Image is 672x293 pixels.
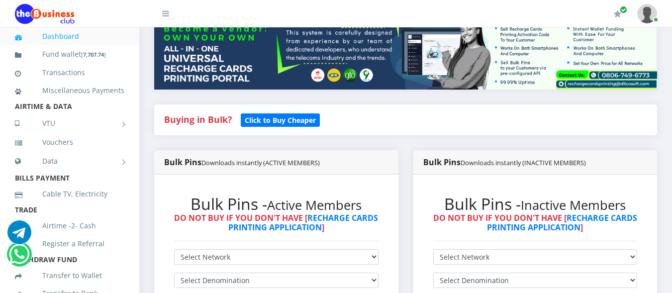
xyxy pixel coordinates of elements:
a: Fund wallet[7,707.74] [15,43,124,66]
span: Renew/Upgrade Subscription [620,6,627,13]
a: RECHARGE CARDS PRINTING APPLICATION [487,212,637,233]
h2: Bulk Pins - [174,195,379,213]
a: VTU [15,111,124,136]
small: Inactive Members [521,196,626,214]
img: User [637,4,657,23]
a: Cable TV, Electricity [15,183,124,205]
a: Transfer to Wallet [15,264,124,287]
a: Chat for support [7,228,31,244]
i: Renew/Upgrade Subscription [614,10,621,18]
strong: Bulk Pins [164,157,320,168]
small: Downloads instantly (ACTIVE MEMBERS) [201,158,320,167]
img: multitenant_rcp.png [154,20,657,90]
small: Downloads instantly (INACTIVE MEMBERS) [461,158,586,167]
b: 7,707.74 [83,51,104,58]
a: Dashboard [15,25,124,48]
b: Click to Buy Cheaper [245,115,316,125]
img: Logo [15,4,75,24]
strong: Buying in Bulk? [164,113,232,125]
a: Vouchers [15,131,124,154]
a: Data [15,149,124,174]
a: Click to Buy Cheaper [241,113,320,125]
h2: Bulk Pins - [433,195,638,213]
strong: DO NOT BUY IF YOU DON'T HAVE [ ] [433,212,637,233]
small: [ ] [81,51,106,58]
a: Miscellaneous Payments [15,79,124,102]
small: Active Members [267,196,362,214]
a: Transactions [15,61,124,84]
strong: Bulk Pins [423,157,586,168]
a: RECHARGE CARDS PRINTING APPLICATION [228,212,379,233]
strong: DO NOT BUY IF YOU DON'T HAVE [ ] [174,212,378,233]
a: Chat for support [9,250,29,266]
a: Register a Referral [15,232,124,255]
a: Airtime -2- Cash [15,214,124,237]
